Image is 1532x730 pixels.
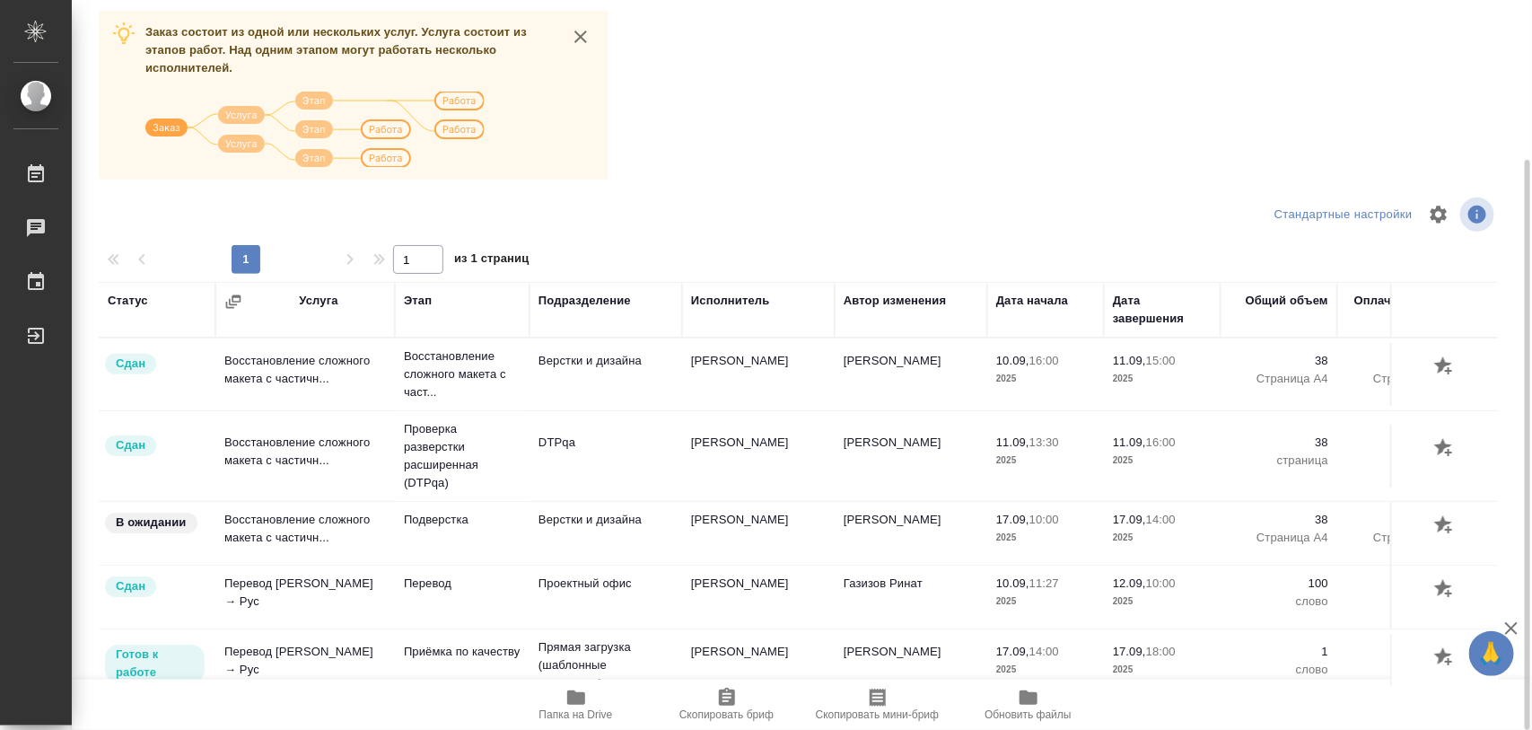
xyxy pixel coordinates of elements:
[1430,511,1460,541] button: Добавить оценку
[404,420,521,492] p: Проверка разверстки расширенная (DTPqa)
[1246,292,1328,310] div: Общий объем
[1430,352,1460,383] button: Добавить оценку
[215,502,395,565] td: Восстановление сложного макета с частичн...
[404,292,432,310] div: Этап
[1346,452,1445,470] p: страница
[1230,575,1328,593] p: 100
[1230,352,1328,370] p: 38
[224,293,242,311] button: Сгруппировать
[1113,435,1146,449] p: 11.09,
[1430,575,1460,605] button: Добавить оценку
[996,370,1095,388] p: 2025
[116,436,145,454] p: Сдан
[682,425,835,488] td: [PERSON_NAME]
[1430,643,1460,673] button: Добавить оценку
[404,511,521,529] p: Подверстка
[567,23,594,50] button: close
[996,645,1029,658] p: 17.09,
[1113,452,1212,470] p: 2025
[691,292,770,310] div: Исполнитель
[404,575,521,593] p: Перевод
[1346,593,1445,611] p: слово
[530,425,682,488] td: DTPqa
[1230,661,1328,679] p: слово
[816,708,939,721] span: Скопировать мини-бриф
[1346,661,1445,679] p: слово
[682,566,835,629] td: [PERSON_NAME]
[215,425,395,488] td: Восстановление сложного макета с частичн...
[1346,575,1445,593] p: 100
[682,502,835,565] td: [PERSON_NAME]
[530,502,682,565] td: Верстки и дизайна
[1346,292,1445,328] div: Оплачиваемый объем
[1113,645,1146,658] p: 17.09,
[1469,631,1514,676] button: 🙏
[1230,511,1328,529] p: 38
[1113,576,1146,590] p: 12.09,
[835,502,987,565] td: [PERSON_NAME]
[1029,645,1059,658] p: 14:00
[454,248,530,274] span: из 1 страниц
[996,354,1029,367] p: 10.09,
[1230,529,1328,547] p: Страница А4
[116,646,194,682] p: Готов к работе
[835,425,987,488] td: [PERSON_NAME]
[985,708,1072,721] span: Обновить файлы
[1029,576,1059,590] p: 11:27
[215,634,395,697] td: Перевод [PERSON_NAME] → Рус
[682,634,835,697] td: [PERSON_NAME]
[404,643,521,661] p: Приёмка по качеству
[1113,661,1212,679] p: 2025
[1113,593,1212,611] p: 2025
[1346,352,1445,370] p: 38
[1346,511,1445,529] p: 38
[1346,370,1445,388] p: Страница А4
[1346,434,1445,452] p: 38
[1346,643,1445,661] p: 1
[530,343,682,406] td: Верстки и дизайна
[996,576,1029,590] p: 10.09,
[1230,593,1328,611] p: слово
[996,435,1029,449] p: 11.09,
[835,343,987,406] td: [PERSON_NAME]
[1430,434,1460,464] button: Добавить оценку
[953,680,1104,730] button: Обновить файлы
[1113,370,1212,388] p: 2025
[1113,513,1146,526] p: 17.09,
[652,680,802,730] button: Скопировать бриф
[1113,529,1212,547] p: 2025
[996,529,1095,547] p: 2025
[682,343,835,406] td: [PERSON_NAME]
[530,566,682,629] td: Проектный офис
[996,452,1095,470] p: 2025
[1460,198,1498,232] span: Посмотреть информацию
[802,680,953,730] button: Скопировать мини-бриф
[299,292,337,310] div: Услуга
[996,292,1068,310] div: Дата начала
[679,708,774,721] span: Скопировать бриф
[1146,435,1176,449] p: 16:00
[215,566,395,629] td: Перевод [PERSON_NAME] → Рус
[116,355,145,373] p: Сдан
[1230,643,1328,661] p: 1
[1476,635,1507,673] span: 🙏
[1346,529,1445,547] p: Страница А4
[1029,354,1059,367] p: 16:00
[835,566,987,629] td: Газизов Ринат
[996,513,1029,526] p: 17.09,
[1417,193,1460,236] span: Настроить таблицу
[1113,354,1146,367] p: 11.09,
[1113,292,1212,328] div: Дата завершения
[1146,513,1176,526] p: 14:00
[1230,370,1328,388] p: Страница А4
[844,292,946,310] div: Автор изменения
[1146,645,1176,658] p: 18:00
[996,593,1095,611] p: 2025
[116,577,145,595] p: Сдан
[1146,354,1176,367] p: 15:00
[404,347,521,401] p: Восстановление сложного макета с част...
[116,514,187,532] p: В ожидании
[1029,513,1059,526] p: 10:00
[1146,576,1176,590] p: 10:00
[539,708,613,721] span: Папка на Drive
